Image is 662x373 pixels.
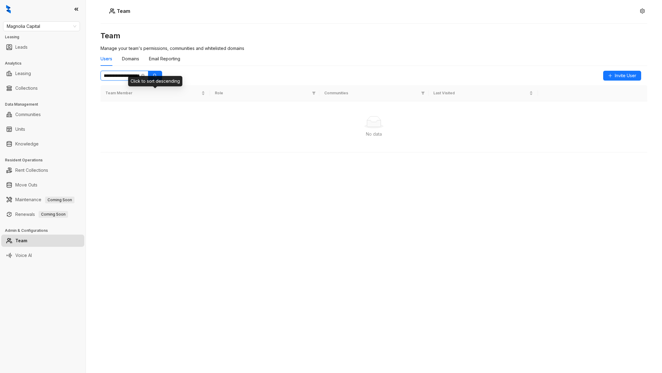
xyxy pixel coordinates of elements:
[603,71,641,81] button: Invite User
[210,85,319,101] th: Role
[15,67,31,80] a: Leasing
[1,194,84,206] li: Maintenance
[420,89,426,97] span: filter
[1,208,84,220] li: Renewals
[433,90,528,96] span: Last Visited
[7,22,76,31] span: Magnolia Capital
[1,82,84,94] li: Collections
[1,179,84,191] li: Move Outs
[1,123,84,135] li: Units
[101,46,244,51] span: Manage your team's permissions, communities and whitelisted domains
[5,228,86,233] h3: Admin & Configurations
[149,55,180,62] div: Email Reporting
[15,123,25,135] a: Units
[1,67,84,80] li: Leasing
[324,90,419,96] span: Communities
[608,73,612,78] span: plus
[105,90,200,96] span: Team Member
[15,138,39,150] a: Knowledge
[1,249,84,262] li: Voice AI
[5,61,86,66] h3: Analytics
[109,8,115,14] img: Users
[428,85,538,101] th: Last Visited
[615,72,636,79] span: Invite User
[15,82,38,94] a: Collections
[45,197,74,203] span: Coming Soon
[15,108,41,121] a: Communities
[122,55,139,62] div: Domains
[421,91,425,95] span: filter
[15,41,28,53] a: Leads
[15,179,37,191] a: Move Outs
[128,76,182,86] div: Click to sort descending
[153,73,157,78] span: search
[15,249,32,262] a: Voice AI
[1,108,84,121] li: Communities
[311,89,317,97] span: filter
[640,9,645,13] span: setting
[1,41,84,53] li: Leads
[5,34,86,40] h3: Leasing
[141,74,145,77] span: close-circle
[115,7,130,15] h5: Team
[312,91,316,95] span: filter
[108,131,640,138] div: No data
[101,85,210,101] th: Team Member
[215,90,310,96] span: Role
[1,138,84,150] li: Knowledge
[6,5,11,13] img: logo
[5,157,86,163] h3: Resident Operations
[101,31,647,41] h3: Team
[15,208,68,220] a: RenewalsComing Soon
[101,55,112,62] div: Users
[15,164,48,176] a: Rent Collections
[1,164,84,176] li: Rent Collections
[39,211,68,218] span: Coming Soon
[15,235,27,247] a: Team
[5,102,86,107] h3: Data Management
[1,235,84,247] li: Team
